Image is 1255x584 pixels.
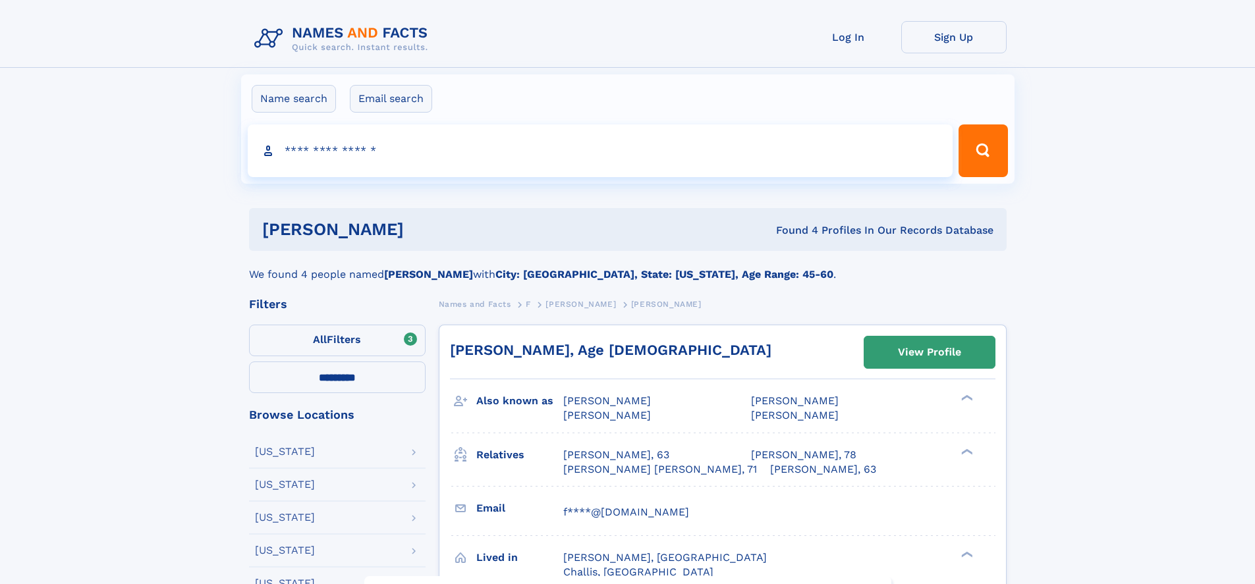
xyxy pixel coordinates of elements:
[958,394,974,402] div: ❯
[898,337,961,367] div: View Profile
[248,124,953,177] input: search input
[476,444,563,466] h3: Relatives
[450,342,771,358] a: [PERSON_NAME], Age [DEMOGRAPHIC_DATA]
[590,223,993,238] div: Found 4 Profiles In Our Records Database
[350,85,432,113] label: Email search
[476,497,563,519] h3: Email
[249,409,426,421] div: Browse Locations
[958,447,974,456] div: ❯
[751,448,856,462] a: [PERSON_NAME], 78
[252,85,336,113] label: Name search
[545,300,616,309] span: [PERSON_NAME]
[526,296,531,312] a: F
[495,268,833,280] b: City: [GEOGRAPHIC_DATA], State: [US_STATE], Age Range: 45-60
[526,300,531,309] span: F
[796,21,901,53] a: Log In
[563,566,713,578] span: Challis, [GEOGRAPHIC_DATA]
[255,479,315,490] div: [US_STATE]
[476,546,563,569] h3: Lived in
[563,394,651,407] span: [PERSON_NAME]
[249,251,1007,282] div: We found 4 people named with .
[901,21,1007,53] a: Sign Up
[249,21,439,57] img: Logo Names and Facts
[545,296,616,312] a: [PERSON_NAME]
[563,409,651,421] span: [PERSON_NAME]
[262,221,590,238] h1: [PERSON_NAME]
[563,448,669,462] a: [PERSON_NAME], 63
[249,298,426,310] div: Filters
[959,124,1007,177] button: Search Button
[751,394,839,407] span: [PERSON_NAME]
[864,336,995,368] a: View Profile
[563,551,767,564] span: [PERSON_NAME], [GEOGRAPHIC_DATA]
[384,268,473,280] b: [PERSON_NAME]
[313,333,327,346] span: All
[751,409,839,421] span: [PERSON_NAME]
[255,545,315,556] div: [US_STATE]
[631,300,702,309] span: [PERSON_NAME]
[476,390,563,412] h3: Also known as
[563,462,757,477] a: [PERSON_NAME] [PERSON_NAME], 71
[958,550,974,558] div: ❯
[255,512,315,523] div: [US_STATE]
[249,325,426,356] label: Filters
[770,462,876,477] a: [PERSON_NAME], 63
[255,446,315,457] div: [US_STATE]
[439,296,511,312] a: Names and Facts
